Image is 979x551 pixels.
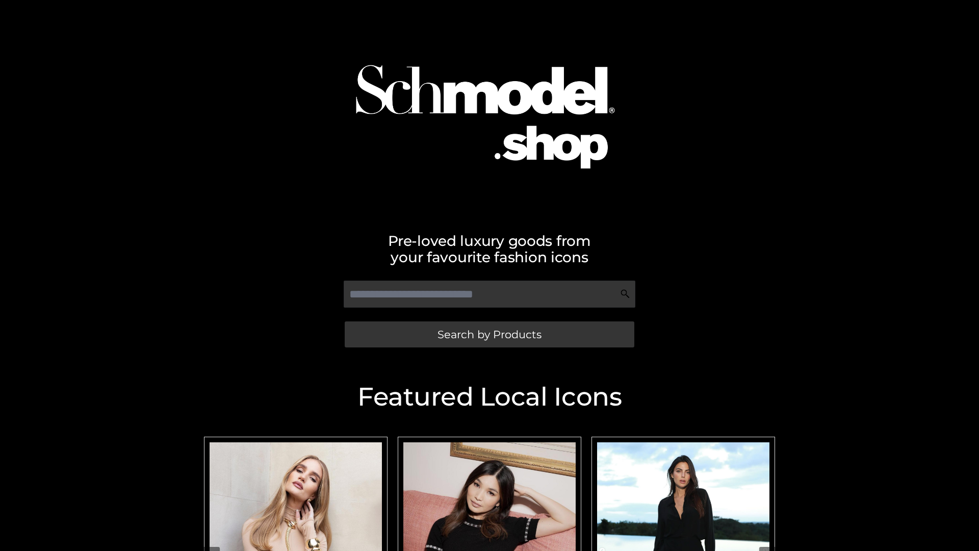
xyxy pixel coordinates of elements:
a: Search by Products [345,321,634,347]
h2: Featured Local Icons​ [199,384,780,410]
img: Search Icon [620,289,630,299]
span: Search by Products [437,329,542,340]
h2: Pre-loved luxury goods from your favourite fashion icons [199,233,780,265]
